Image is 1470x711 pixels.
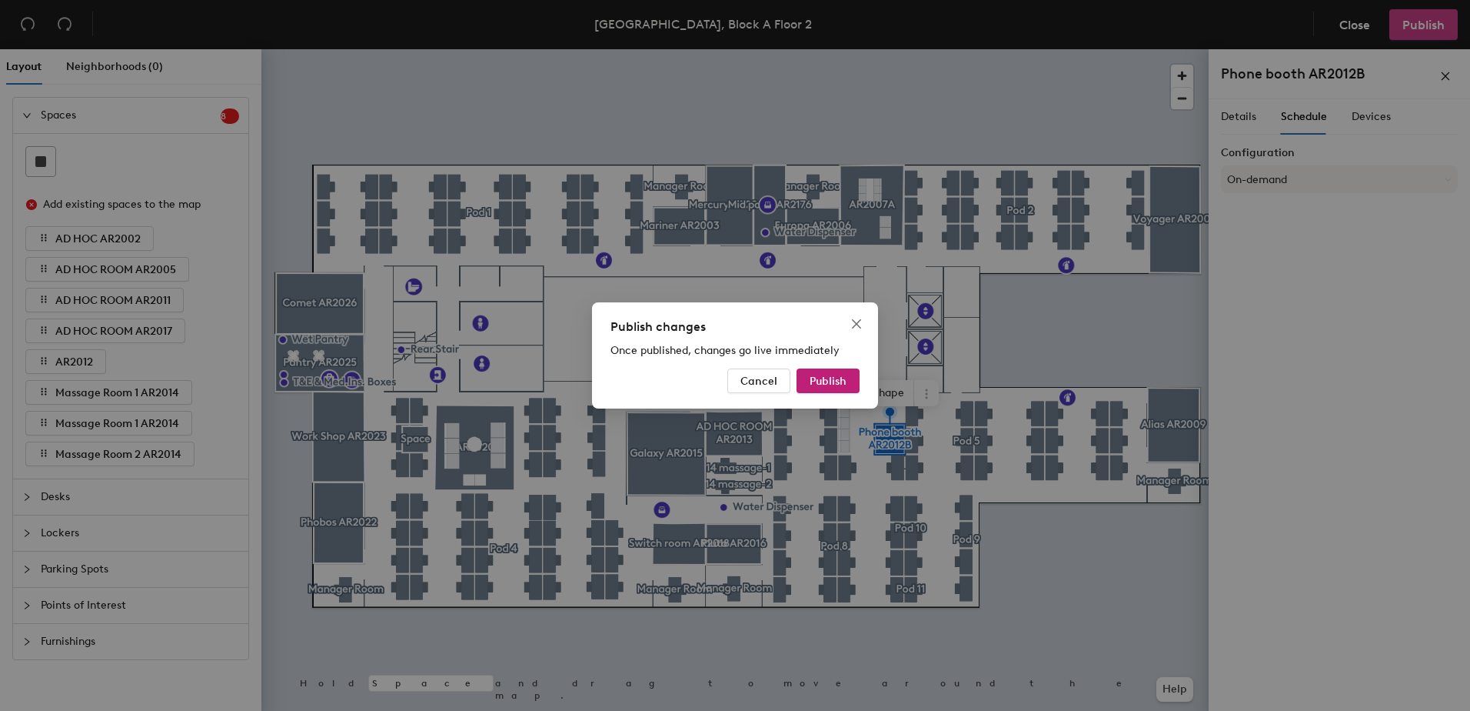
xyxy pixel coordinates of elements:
span: Publish [810,375,846,388]
button: Close [844,312,869,336]
span: Close [844,318,869,330]
div: Publish changes [610,318,860,336]
span: Once published, changes go live immediately [610,344,840,357]
button: Cancel [727,369,790,393]
span: Cancel [740,375,777,388]
button: Publish [797,369,860,393]
span: close [850,318,863,330]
